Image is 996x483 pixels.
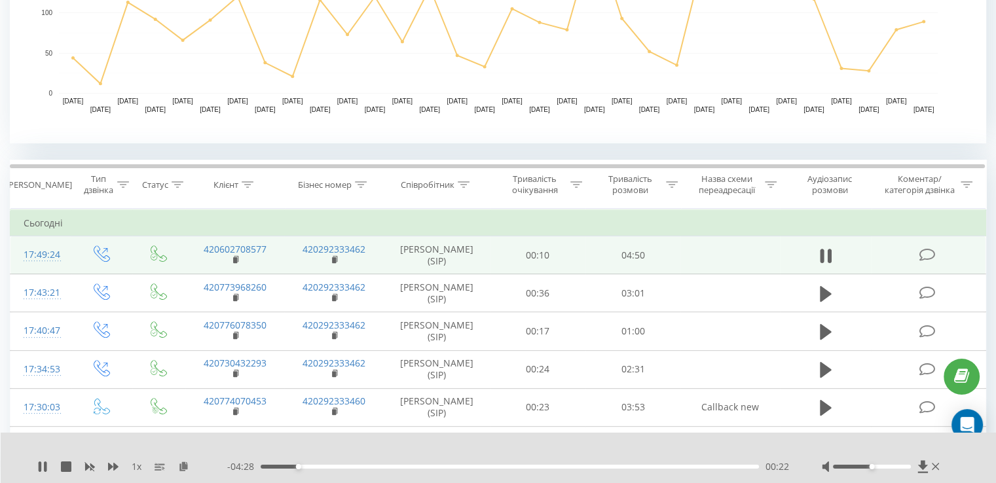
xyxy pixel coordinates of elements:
[585,427,680,465] td: 01:21
[204,357,267,369] a: 420730432293
[83,173,113,196] div: Тип дзвінка
[401,179,454,190] div: Співробітник
[6,179,72,190] div: [PERSON_NAME]
[585,236,680,274] td: 04:50
[765,460,789,473] span: 00:22
[337,98,358,105] text: [DATE]
[145,106,166,113] text: [DATE]
[303,395,365,407] a: 420292333460
[118,98,139,105] text: [DATE]
[200,106,221,113] text: [DATE]
[296,464,301,469] div: Accessibility label
[384,388,490,426] td: [PERSON_NAME] (SIP)
[502,98,523,105] text: [DATE]
[502,173,568,196] div: Тривалість очікування
[24,280,58,306] div: 17:43:21
[24,242,58,268] div: 17:49:24
[585,312,680,350] td: 01:00
[303,319,365,331] a: 420292333462
[303,281,365,293] a: 420292333462
[384,427,490,465] td: [PERSON_NAME] (SIP)
[585,350,680,388] td: 02:31
[693,173,762,196] div: Назва схеми переадресації
[490,274,585,312] td: 00:36
[490,388,585,426] td: 00:23
[90,106,111,113] text: [DATE]
[204,281,267,293] a: 420773968260
[886,98,907,105] text: [DATE]
[490,427,585,465] td: 00:08
[490,312,585,350] td: 00:17
[803,106,824,113] text: [DATE]
[585,388,680,426] td: 03:53
[384,274,490,312] td: [PERSON_NAME] (SIP)
[792,173,868,196] div: Аудіозапис розмови
[490,350,585,388] td: 00:24
[557,98,578,105] text: [DATE]
[639,106,660,113] text: [DATE]
[667,98,688,105] text: [DATE]
[303,357,365,369] a: 420292333462
[298,179,352,190] div: Бізнес номер
[392,98,413,105] text: [DATE]
[680,388,779,426] td: Callback new
[142,179,168,190] div: Статус
[227,98,248,105] text: [DATE]
[869,464,874,469] div: Accessibility label
[529,106,550,113] text: [DATE]
[204,319,267,331] a: 420776078350
[282,98,303,105] text: [DATE]
[776,98,797,105] text: [DATE]
[213,179,238,190] div: Клієнт
[858,106,879,113] text: [DATE]
[24,395,58,420] div: 17:30:03
[384,312,490,350] td: [PERSON_NAME] (SIP)
[63,98,84,105] text: [DATE]
[474,106,495,113] text: [DATE]
[384,350,490,388] td: [PERSON_NAME] (SIP)
[132,460,141,473] span: 1 x
[597,173,663,196] div: Тривалість розмови
[913,106,934,113] text: [DATE]
[310,106,331,113] text: [DATE]
[24,357,58,382] div: 17:34:53
[490,236,585,274] td: 00:10
[255,106,276,113] text: [DATE]
[10,210,986,236] td: Сьогодні
[584,106,605,113] text: [DATE]
[384,236,490,274] td: [PERSON_NAME] (SIP)
[204,395,267,407] a: 420774070453
[303,243,365,255] a: 420292333462
[365,106,386,113] text: [DATE]
[748,106,769,113] text: [DATE]
[694,106,715,113] text: [DATE]
[24,318,58,344] div: 17:40:47
[227,460,261,473] span: - 04:28
[612,98,633,105] text: [DATE]
[204,243,267,255] a: 420602708577
[881,173,957,196] div: Коментар/категорія дзвінка
[45,50,53,57] text: 50
[831,98,852,105] text: [DATE]
[721,98,742,105] text: [DATE]
[447,98,468,105] text: [DATE]
[172,98,193,105] text: [DATE]
[41,9,52,16] text: 100
[48,90,52,97] text: 0
[951,409,983,440] div: Open Intercom Messenger
[585,274,680,312] td: 03:01
[419,106,440,113] text: [DATE]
